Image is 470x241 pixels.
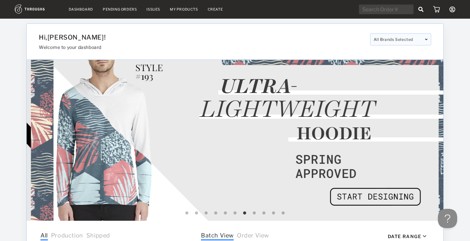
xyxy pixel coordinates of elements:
span: Production [51,232,83,240]
img: logo.1c10ca64.svg [15,5,59,14]
div: Date Range [388,234,421,239]
button: 10 [270,210,277,217]
img: icon_cart.dab5cea1.svg [433,6,440,13]
button: 8 [251,210,257,217]
button: 9 [261,210,267,217]
button: 11 [280,210,286,217]
a: Dashboard [69,7,93,12]
img: 71aeb939-4299-417c-8bfa-27c44402c506.jpg [31,60,448,221]
div: All Brands Selected [370,33,431,45]
button: 2 [193,210,200,217]
span: Order View [237,232,269,240]
button: 7 [241,210,248,217]
a: Issues [146,7,160,12]
h3: Welcome to your dashboard [39,44,365,50]
button: 5 [222,210,229,217]
button: 6 [232,210,238,217]
button: 4 [213,210,219,217]
span: Shipped [86,232,110,240]
h1: Hi, [PERSON_NAME] ! [39,33,365,41]
a: My Products [170,7,198,12]
a: Pending Orders [103,7,137,12]
iframe: Toggle Customer Support [438,209,457,228]
a: Create [208,7,223,12]
span: All [40,232,48,240]
span: Batch View [201,232,234,240]
img: icon_caret_down_black.69fb8af9.svg [423,235,426,237]
input: Search Order # [359,5,413,14]
button: 3 [203,210,209,217]
button: 1 [184,210,190,217]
